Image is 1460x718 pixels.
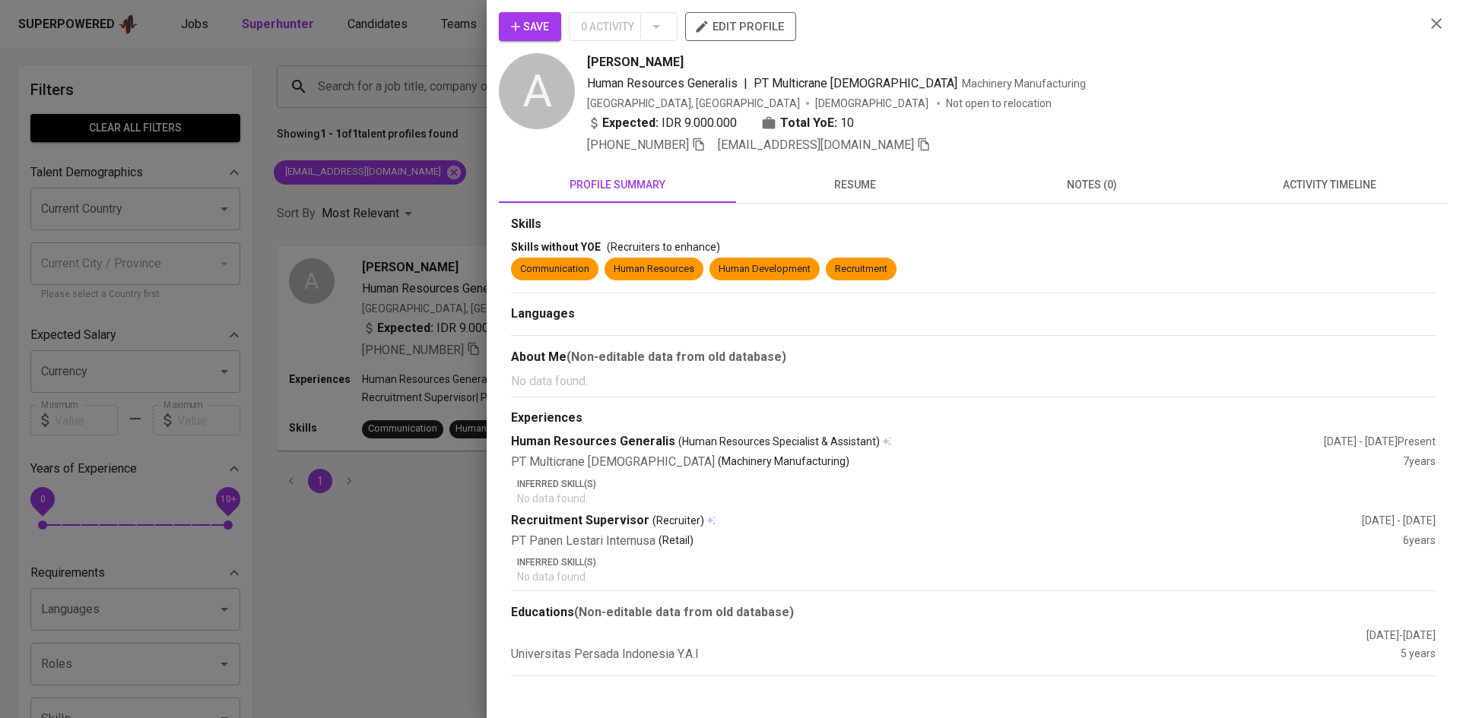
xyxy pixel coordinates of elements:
span: Skills without YOE [511,241,601,253]
p: (Retail) [659,533,693,550]
b: (Non-editable data from old database) [567,350,786,364]
span: profile summary [508,176,727,195]
p: No data found. [517,491,1436,506]
span: notes (0) [982,176,1201,195]
div: Human Resources [614,262,694,277]
span: (Recruiter) [652,513,704,528]
span: [DATE] - [DATE] [1366,629,1436,641]
span: [PHONE_NUMBER] [587,138,689,152]
span: (Human Resources Specialist & Assistant) [678,434,880,449]
span: PT Multicrane [DEMOGRAPHIC_DATA] [754,76,957,90]
div: Languages [511,305,1436,323]
span: Save [511,17,549,36]
span: resume [745,176,964,195]
button: edit profile [685,12,796,41]
span: [EMAIL_ADDRESS][DOMAIN_NAME] [718,138,914,152]
div: Universitas Persada Indonesia Y.A.I [511,646,1401,663]
div: Recruitment Supervisor [511,512,1362,530]
span: Machinery Manufacturing [962,77,1086,90]
span: Human Resources Generalis [587,76,738,90]
p: (Machinery Manufacturing) [718,454,849,471]
div: A [499,53,575,129]
div: 6 years [1403,533,1436,550]
div: [DATE] - [DATE] [1362,513,1436,528]
p: Inferred Skill(s) [517,555,1436,569]
div: PT Multicrane [DEMOGRAPHIC_DATA] [511,454,1403,471]
span: 10 [840,114,854,132]
div: Communication [520,262,589,277]
b: (Non-editable data from old database) [574,605,794,619]
div: 7 years [1403,454,1436,471]
div: Skills [511,216,1436,233]
div: 5 years [1401,646,1436,663]
span: activity timeline [1220,176,1439,195]
button: Save [499,12,561,41]
b: Total YoE: [780,114,837,132]
span: (Recruiters to enhance) [607,241,720,253]
p: Not open to relocation [946,96,1052,111]
div: Human Resources Generalis [511,433,1324,451]
div: IDR 9.000.000 [587,114,737,132]
span: edit profile [697,17,784,36]
div: [DATE] - [DATE] Present [1324,434,1436,449]
div: PT Panen Lestari Internusa [511,533,1403,550]
b: Expected: [602,114,659,132]
span: | [744,74,747,93]
p: No data found. [517,569,1436,584]
div: Human Development [719,262,811,277]
div: About Me [511,348,1436,366]
span: [PERSON_NAME] [587,53,684,71]
div: Recruitment [835,262,887,277]
div: Experiences [511,410,1436,427]
p: No data found. [511,372,1436,391]
p: Inferred Skill(s) [517,477,1436,491]
a: edit profile [685,20,796,32]
div: Educations [511,603,1436,622]
span: [DEMOGRAPHIC_DATA] [815,96,931,111]
div: [GEOGRAPHIC_DATA], [GEOGRAPHIC_DATA] [587,96,800,111]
